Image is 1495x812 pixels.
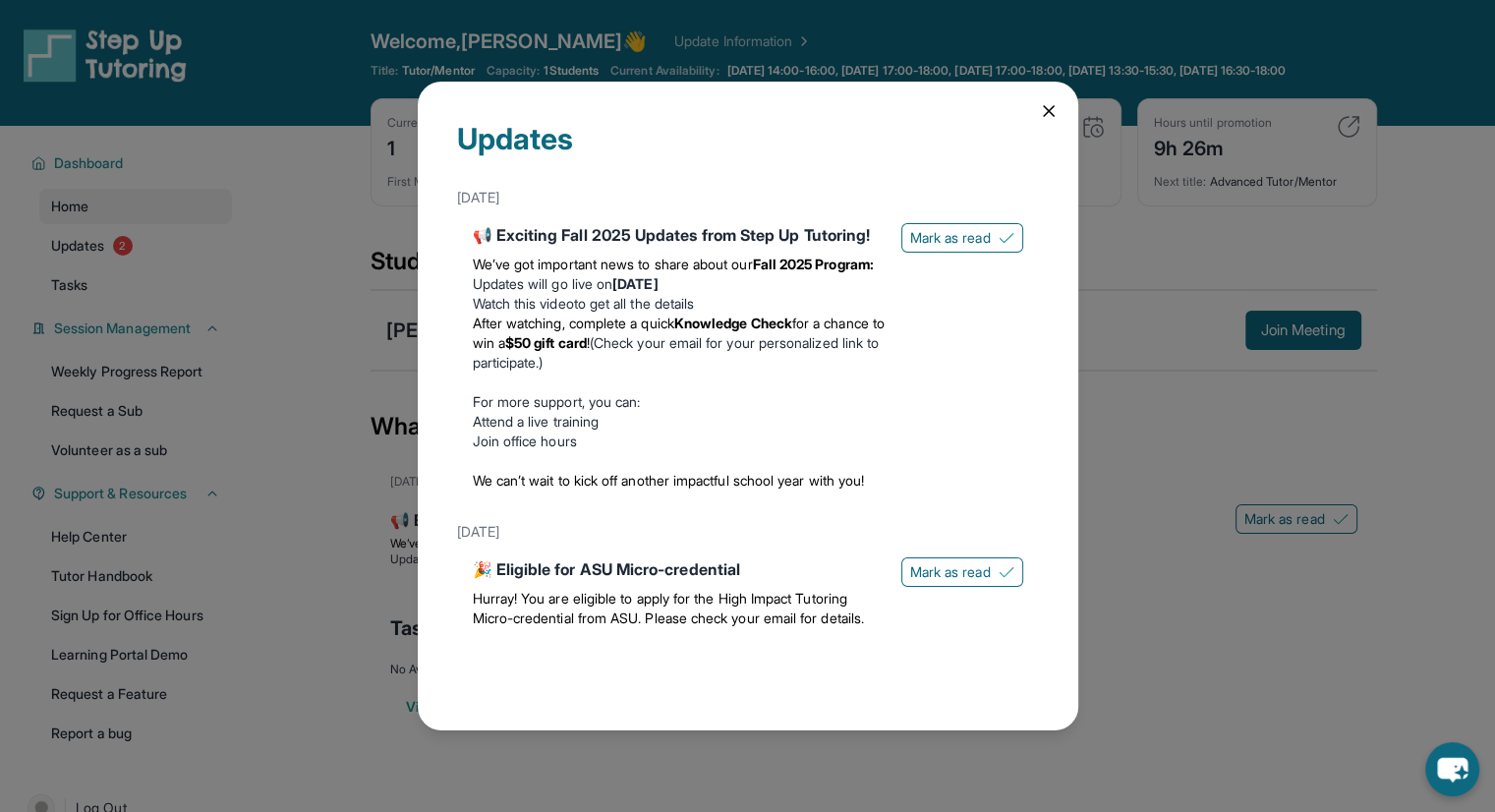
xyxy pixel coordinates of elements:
span: We can’t wait to kick off another impactful school year with you! [473,472,865,489]
strong: [DATE] [612,275,658,292]
span: Hurray! You are eligible to apply for the High Impact Tutoring Micro-credential from ASU. Please ... [473,590,864,626]
strong: Knowledge Check [674,315,792,331]
strong: $50 gift card [505,334,587,351]
div: [DATE] [457,180,1039,215]
p: For more support, you can: [473,392,886,412]
strong: Fall 2025 Program: [753,256,874,272]
img: Mark as read [999,564,1014,580]
li: to get all the details [473,294,886,314]
button: chat-button [1425,742,1479,796]
span: After watching, complete a quick [473,315,674,331]
a: Watch this video [473,295,574,312]
img: Mark as read [999,230,1014,246]
span: ! [587,334,590,351]
div: 📢 Exciting Fall 2025 Updates from Step Up Tutoring! [473,223,886,247]
div: 🎉 Eligible for ASU Micro-credential [473,557,886,581]
a: Attend a live training [473,413,600,430]
span: Mark as read [910,228,991,248]
div: [DATE] [457,514,1039,550]
a: Join office hours [473,433,577,449]
span: We’ve got important news to share about our [473,256,753,272]
button: Mark as read [901,557,1023,587]
li: Updates will go live on [473,274,886,294]
span: Mark as read [910,562,991,582]
li: (Check your email for your personalized link to participate.) [473,314,886,373]
div: Updates [457,121,1039,180]
button: Mark as read [901,223,1023,253]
